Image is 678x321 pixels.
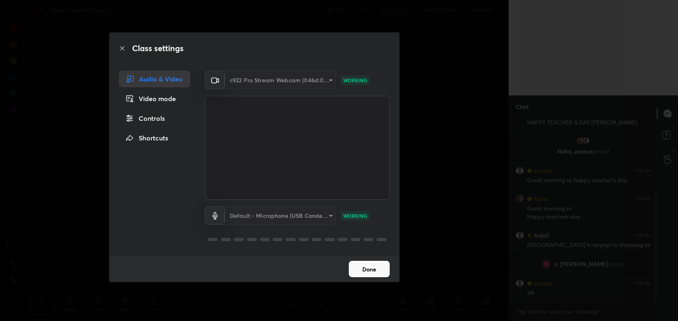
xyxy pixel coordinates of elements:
div: Shortcuts [119,130,190,146]
h2: Class settings [132,42,184,54]
p: WORKING [343,77,367,84]
p: WORKING [343,212,367,219]
div: Controls [119,110,190,127]
div: Audio & Video [119,71,190,87]
div: Video mode [119,90,190,107]
div: c922 Pro Stream Webcam (046d:085c) [225,206,336,225]
button: Done [349,261,390,277]
div: c922 Pro Stream Webcam (046d:085c) [225,71,336,89]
